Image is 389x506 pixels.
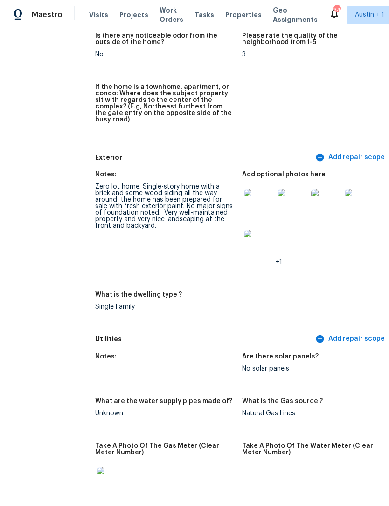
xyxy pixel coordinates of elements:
h5: Take A Photo Of The Water Meter (Clear Meter Number) [242,443,381,456]
div: 34 [333,6,340,15]
span: Austin + 1 [355,10,384,20]
h5: What is the dwelling type ? [95,291,182,298]
div: No solar panels [242,365,381,372]
h5: What is the Gas source ? [242,398,323,405]
span: +1 [276,259,282,265]
h5: Are there solar panels? [242,353,319,360]
div: Single Family [95,304,234,310]
h5: Please rate the quality of the neighborhood from 1-5 [242,33,381,46]
h5: Utilities [95,334,313,344]
h5: Is there any noticeable odor from the outside of the home? [95,33,234,46]
div: No [95,51,234,58]
div: Natural Gas Lines [242,410,381,417]
h5: If the home is a townhome, apartment, or condo: Where does the subject property sit with regards ... [95,84,234,123]
div: Zero lot home. Single-story home with a brick and some wood siding all the way around, the home h... [95,183,234,229]
span: Geo Assignments [273,6,318,24]
span: Add repair scope [317,333,385,345]
h5: Take A Photo Of The Gas Meter (Clear Meter Number) [95,443,234,456]
span: Projects [119,10,148,20]
h5: Add optional photos here [242,171,326,178]
button: Add repair scope [313,149,389,166]
div: 3 [242,51,381,58]
h5: What are the water supply pipes made of? [95,398,232,405]
div: Unknown [95,410,234,417]
h5: Notes: [95,353,117,360]
h5: Notes: [95,171,117,178]
span: Properties [225,10,262,20]
span: Visits [89,10,108,20]
button: Add repair scope [313,331,389,348]
span: Add repair scope [317,152,385,163]
span: Tasks [194,12,214,18]
span: Maestro [32,10,63,20]
h5: Exterior [95,153,313,162]
span: Work Orders [160,6,183,24]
